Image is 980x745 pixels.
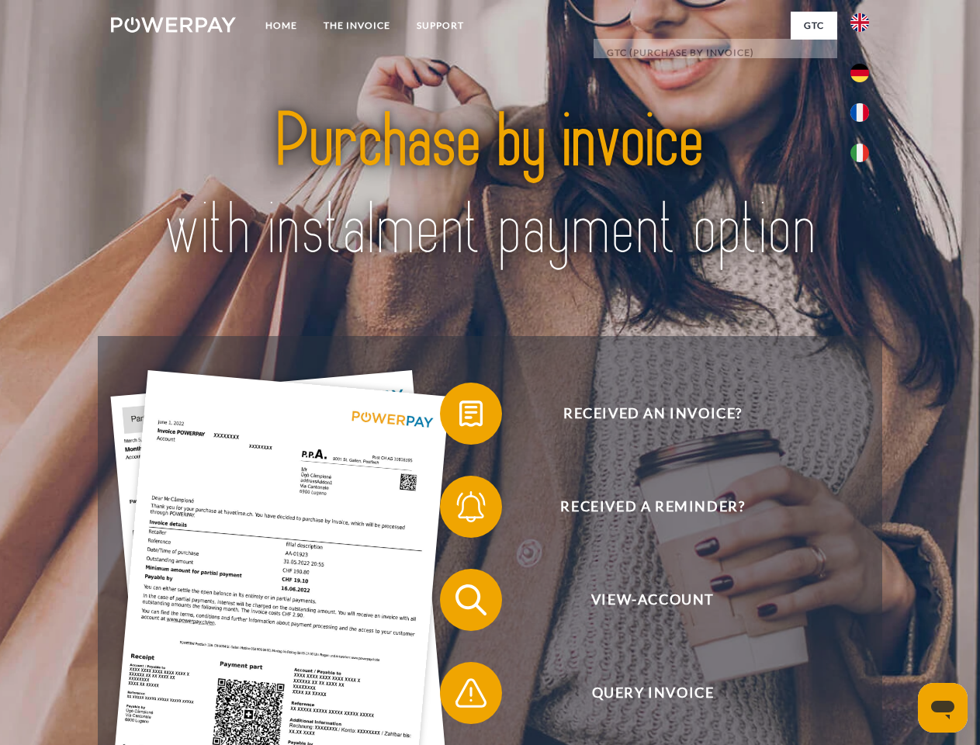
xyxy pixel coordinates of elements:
[310,12,403,40] a: THE INVOICE
[252,12,310,40] a: Home
[148,74,832,297] img: title-powerpay_en.svg
[452,394,490,433] img: qb_bill.svg
[462,662,843,724] span: Query Invoice
[462,476,843,538] span: Received a reminder?
[452,580,490,619] img: qb_search.svg
[850,103,869,122] img: fr
[440,383,843,445] button: Received an invoice?
[850,144,869,162] img: it
[462,569,843,631] span: View-Account
[452,674,490,712] img: qb_warning.svg
[462,383,843,445] span: Received an invoice?
[452,487,490,526] img: qb_bell.svg
[440,569,843,631] button: View-Account
[440,476,843,538] button: Received a reminder?
[403,12,477,40] a: Support
[111,17,236,33] img: logo-powerpay-white.svg
[594,39,837,67] a: GTC (Purchase by invoice)
[791,12,837,40] a: GTC
[440,662,843,724] button: Query Invoice
[918,683,968,733] iframe: Button to launch messaging window
[850,13,869,32] img: en
[850,64,869,82] img: de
